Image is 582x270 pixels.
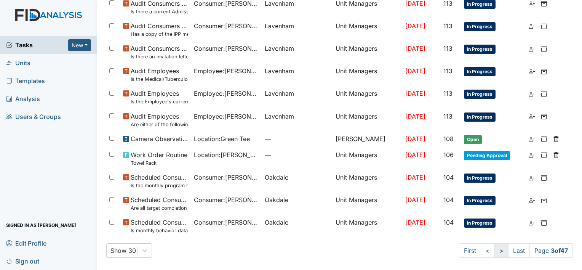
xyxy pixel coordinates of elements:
[553,150,559,159] a: Delete
[131,21,188,38] span: Audit Consumers Charts Has a copy of the IPP meeting been sent to the Parent/Guardian within 30 d...
[464,67,496,76] span: In Progress
[6,40,68,50] a: Tasks
[333,63,402,86] td: Unit Managers
[131,227,188,234] small: Is monthly behavior data noted in Q Review (programmatic reports)?
[194,66,259,76] span: Employee : [PERSON_NAME][GEOGRAPHIC_DATA]
[265,218,288,227] span: Oakdale
[481,243,495,258] a: <
[443,45,452,52] span: 113
[541,89,547,98] a: Archive
[131,134,188,143] span: Camera Observation
[464,174,496,183] span: In Progress
[443,90,452,97] span: 113
[541,134,547,143] a: Archive
[333,215,402,237] td: Unit Managers
[508,243,530,258] a: Last
[443,67,452,75] span: 113
[405,151,425,159] span: [DATE]
[464,90,496,99] span: In Progress
[405,135,425,143] span: [DATE]
[333,109,402,131] td: Unit Managers
[443,151,454,159] span: 106
[443,135,454,143] span: 108
[131,98,188,105] small: Is the Employee's current annual Performance Evaluation on file?
[333,41,402,63] td: Unit Managers
[494,243,508,258] a: >
[529,243,573,258] span: Page
[443,219,454,226] span: 104
[464,196,496,205] span: In Progress
[194,150,259,159] span: Location : [PERSON_NAME] House
[443,22,452,30] span: 113
[131,159,187,167] small: Towel Rack
[443,112,452,120] span: 113
[265,89,294,98] span: Lavenham
[131,218,188,234] span: Scheduled Consumer Chart Review Is monthly behavior data noted in Q Review (programmatic reports)?
[131,8,188,15] small: Is there a current Admission Agreement ([DATE])?
[6,255,39,267] span: Sign out
[443,174,454,181] span: 104
[131,44,188,60] span: Audit Consumers Charts Is there an invitation letter to Parent/Guardian for current years team me...
[464,112,496,122] span: In Progress
[405,45,425,52] span: [DATE]
[464,22,496,31] span: In Progress
[464,151,510,160] span: Pending Approval
[265,112,294,121] span: Lavenham
[68,39,91,51] button: New
[265,44,294,53] span: Lavenham
[405,196,425,204] span: [DATE]
[194,173,259,182] span: Consumer : [PERSON_NAME]
[131,66,188,83] span: Audit Employees Is the Medical/Tuberculosis Assessment updated annually?
[265,134,329,143] span: —
[194,89,259,98] span: Employee : [PERSON_NAME][GEOGRAPHIC_DATA]
[6,111,61,123] span: Users & Groups
[541,150,547,159] a: Archive
[194,218,259,227] span: Consumer : [PERSON_NAME]
[405,112,425,120] span: [DATE]
[459,243,481,258] a: First
[131,182,188,189] small: Is the monthly program review completed by the 15th of the previous month?
[194,195,259,204] span: Consumer : [PERSON_NAME]
[131,121,188,128] small: Are either of the following in the file? "Consumer Report Release Forms" and the "MVR Disclosure ...
[541,21,547,31] a: Archive
[131,31,188,38] small: Has a copy of the IPP meeting been sent to the Parent/Guardian [DATE] of the meeting?
[194,134,250,143] span: Location : Green Tee
[194,44,259,53] span: Consumer : [PERSON_NAME]
[405,67,425,75] span: [DATE]
[6,57,30,69] span: Units
[333,170,402,192] td: Unit Managers
[265,21,294,31] span: Lavenham
[541,112,547,121] a: Archive
[265,173,288,182] span: Oakdale
[541,173,547,182] a: Archive
[333,192,402,215] td: Unit Managers
[131,76,188,83] small: Is the Medical/Tuberculosis Assessment updated annually?
[265,66,294,76] span: Lavenham
[405,219,425,226] span: [DATE]
[131,195,188,212] span: Scheduled Consumer Chart Review Are all target completion dates current (not expired)?
[131,112,188,128] span: Audit Employees Are either of the following in the file? "Consumer Report Release Forms" and the ...
[464,219,496,228] span: In Progress
[110,246,136,255] div: Show 30
[265,150,329,159] span: —
[6,237,46,249] span: Edit Profile
[405,174,425,181] span: [DATE]
[464,135,482,144] span: Open
[6,75,45,87] span: Templates
[131,150,187,167] span: Work Order Routine Towel Rack
[405,22,425,30] span: [DATE]
[265,195,288,204] span: Oakdale
[541,218,547,227] a: Archive
[131,53,188,60] small: Is there an invitation letter to Parent/Guardian for current years team meetings in T-Logs (Therap)?
[443,196,454,204] span: 104
[6,219,76,231] span: Signed in as [PERSON_NAME]
[541,66,547,76] a: Archive
[464,45,496,54] span: In Progress
[541,44,547,53] a: Archive
[333,147,402,170] td: Unit Managers
[131,173,188,189] span: Scheduled Consumer Chart Review Is the monthly program review completed by the 15th of the previo...
[459,243,573,258] nav: task-pagination
[553,134,559,143] a: Delete
[194,112,259,121] span: Employee : [PERSON_NAME][GEOGRAPHIC_DATA]
[405,90,425,97] span: [DATE]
